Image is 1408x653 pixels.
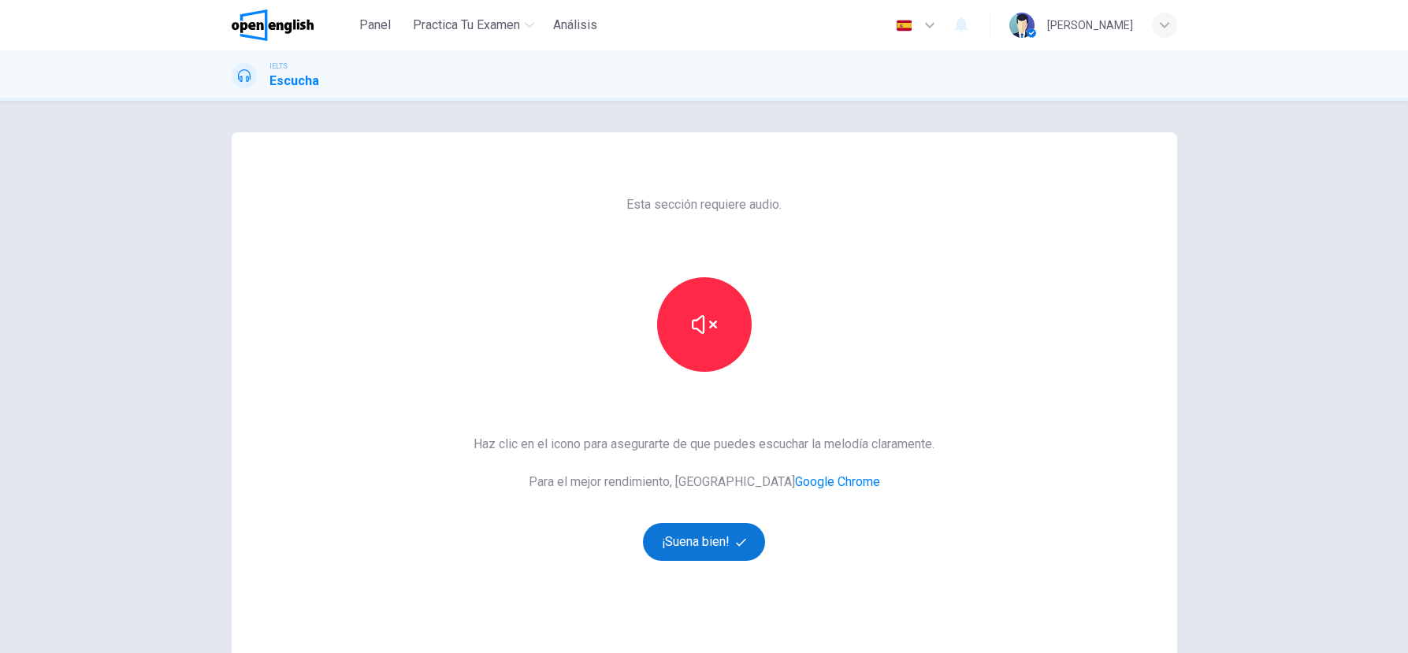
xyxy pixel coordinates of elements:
[1047,16,1133,35] div: [PERSON_NAME]
[1009,13,1035,38] img: Profile picture
[359,16,391,35] span: Panel
[269,72,319,91] h1: Escucha
[474,435,934,454] span: Haz clic en el icono para asegurarte de que puedes escuchar la melodía claramente.
[413,16,520,35] span: Practica tu examen
[643,523,766,561] button: ¡Suena bien!
[474,473,934,492] span: Para el mejor rendimiento, [GEOGRAPHIC_DATA]
[795,474,880,489] a: Google Chrome
[894,20,914,32] img: es
[269,61,288,72] span: IELTS
[232,9,314,41] img: OpenEnglish logo
[547,11,604,39] button: Análisis
[350,11,400,39] button: Panel
[553,16,597,35] span: Análisis
[232,9,351,41] a: OpenEnglish logo
[407,11,541,39] button: Practica tu examen
[626,195,782,214] span: Esta sección requiere audio.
